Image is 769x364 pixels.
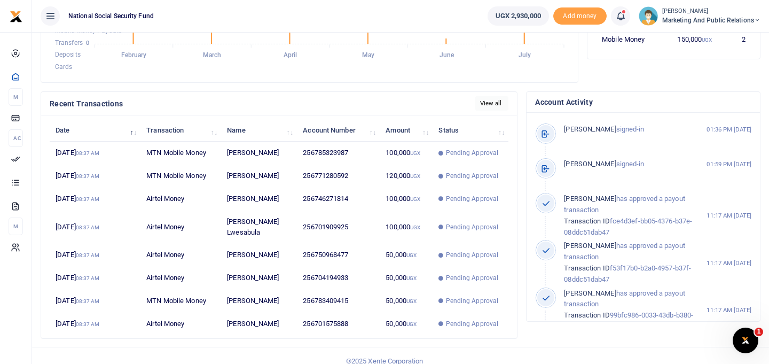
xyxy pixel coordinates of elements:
[140,119,221,142] th: Transaction: activate to sort column ascending
[446,273,499,283] span: Pending Approval
[10,12,22,20] a: logo-small logo-large logo-large
[221,119,297,142] th: Name: activate to sort column ascending
[564,288,704,332] p: has approved a payout transaction 99bfc986-0033-43db-b380-08ddc51dab47
[76,275,100,281] small: 08:37 AM
[662,16,760,25] span: Marketing and Public Relations
[596,28,662,50] td: Mobile Money
[50,188,140,211] td: [DATE]
[564,217,609,225] span: Transaction ID
[140,211,221,244] td: Airtel Money
[410,224,420,230] small: UGX
[707,211,751,220] small: 11:17 AM [DATE]
[64,11,158,21] span: National Social Security Fund
[9,88,23,106] li: M
[707,125,751,134] small: 01:36 PM [DATE]
[140,188,221,211] td: Airtel Money
[76,196,100,202] small: 08:37 AM
[564,289,616,297] span: [PERSON_NAME]
[553,7,607,25] li: Toup your wallet
[297,244,380,267] td: 256750968477
[50,313,140,335] td: [DATE]
[50,98,467,110] h4: Recent Transactions
[553,7,607,25] span: Add money
[564,311,609,319] span: Transaction ID
[297,188,380,211] td: 256746271814
[564,264,609,272] span: Transaction ID
[76,252,100,258] small: 08:37 AM
[76,150,100,156] small: 08:37 AM
[483,6,553,26] li: Wallet ballance
[446,222,499,232] span: Pending Approval
[564,125,616,133] span: [PERSON_NAME]
[50,211,140,244] td: [DATE]
[446,194,499,204] span: Pending Approval
[702,37,712,43] small: UGX
[446,296,499,306] span: Pending Approval
[380,290,433,313] td: 50,000
[221,142,297,165] td: [PERSON_NAME]
[121,52,147,59] tspan: February
[564,159,704,170] p: signed-in
[535,96,751,108] h4: Account Activity
[380,313,433,335] td: 50,000
[221,290,297,313] td: [PERSON_NAME]
[380,244,433,267] td: 50,000
[297,290,380,313] td: 256783409415
[380,211,433,244] td: 100,000
[50,267,140,290] td: [DATE]
[662,28,718,50] td: 150,000
[446,319,499,329] span: Pending Approval
[297,119,380,142] th: Account Number: activate to sort column ascending
[718,28,751,50] td: 2
[10,10,22,23] img: logo-small
[140,267,221,290] td: Airtel Money
[50,165,140,188] td: [DATE]
[564,124,704,135] p: signed-in
[639,6,658,26] img: profile-user
[221,188,297,211] td: [PERSON_NAME]
[221,267,297,290] td: [PERSON_NAME]
[406,252,417,258] small: UGX
[475,96,509,111] a: View all
[440,52,454,59] tspan: June
[446,171,499,181] span: Pending Approval
[140,142,221,165] td: MTN Mobile Money
[446,250,499,260] span: Pending Approval
[410,196,420,202] small: UGX
[380,119,433,142] th: Amount: activate to sort column ascending
[221,211,297,244] td: [PERSON_NAME] Lwesabula
[50,244,140,267] td: [DATE]
[406,321,417,327] small: UGX
[406,275,417,281] small: UGX
[221,165,297,188] td: [PERSON_NAME]
[50,119,140,142] th: Date: activate to sort column descending
[380,165,433,188] td: 120,000
[733,328,758,353] iframe: Intercom live chat
[564,195,616,203] span: [PERSON_NAME]
[140,313,221,335] td: Airtel Money
[488,6,549,26] a: UGX 2,930,000
[410,150,420,156] small: UGX
[86,40,89,47] tspan: 0
[140,244,221,267] td: Airtel Money
[55,39,83,47] span: Transfers
[564,242,616,250] span: [PERSON_NAME]
[410,173,420,179] small: UGX
[639,6,760,26] a: profile-user [PERSON_NAME] Marketing and Public Relations
[553,11,607,19] a: Add money
[707,306,751,315] small: 11:17 AM [DATE]
[297,313,380,335] td: 256701575888
[221,244,297,267] td: [PERSON_NAME]
[380,142,433,165] td: 100,000
[380,267,433,290] td: 50,000
[76,321,100,327] small: 08:37 AM
[50,142,140,165] td: [DATE]
[9,218,23,235] li: M
[221,313,297,335] td: [PERSON_NAME]
[297,142,380,165] td: 256785323987
[140,165,221,188] td: MTN Mobile Money
[284,52,297,59] tspan: April
[707,160,751,169] small: 01:59 PM [DATE]
[140,290,221,313] td: MTN Mobile Money
[362,52,374,59] tspan: May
